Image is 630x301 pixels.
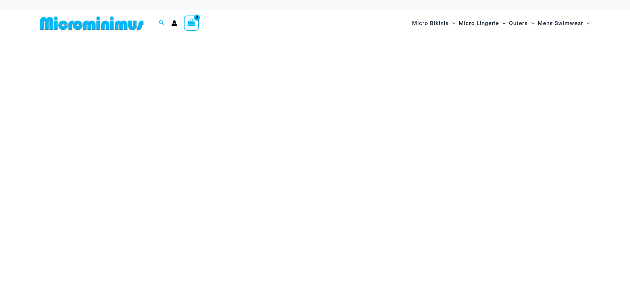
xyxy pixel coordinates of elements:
span: Outers [509,15,528,32]
a: Micro BikinisMenu ToggleMenu Toggle [410,13,457,33]
span: Micro Bikinis [412,15,449,32]
img: MM SHOP LOGO FLAT [37,16,146,31]
span: Menu Toggle [449,15,455,32]
span: Menu Toggle [583,15,590,32]
span: Menu Toggle [528,15,534,32]
a: View Shopping Cart, empty [184,16,199,31]
span: Micro Lingerie [459,15,499,32]
a: Search icon link [159,19,165,27]
a: OutersMenu ToggleMenu Toggle [507,13,536,33]
span: Mens Swimwear [538,15,583,32]
nav: Site Navigation [409,12,593,34]
a: Micro LingerieMenu ToggleMenu Toggle [457,13,507,33]
span: Menu Toggle [499,15,506,32]
a: Mens SwimwearMenu ToggleMenu Toggle [536,13,592,33]
a: Account icon link [171,20,177,26]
